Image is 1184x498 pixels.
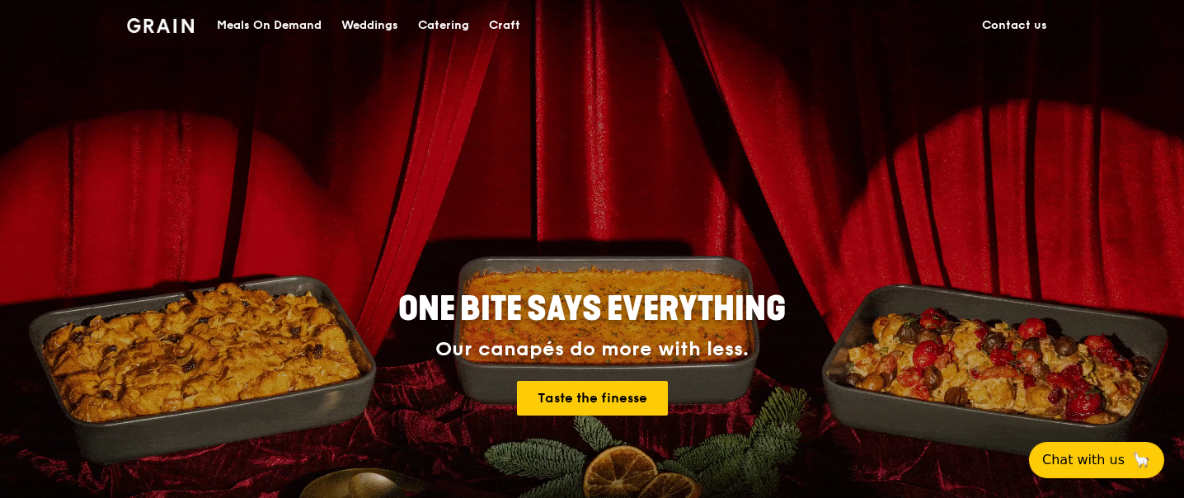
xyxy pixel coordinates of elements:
[217,1,322,50] div: Meals On Demand
[1029,442,1164,478] button: Chat with us🦙
[408,1,479,50] a: Catering
[517,381,668,416] a: Taste the finesse
[418,1,469,50] div: Catering
[398,289,786,329] span: ONE BITE SAYS EVERYTHING
[341,1,398,50] div: Weddings
[331,1,408,50] a: Weddings
[1131,450,1151,470] span: 🦙
[127,18,194,33] img: Grain
[295,338,889,361] div: Our canapés do more with less.
[1042,450,1125,470] span: Chat with us
[479,1,530,50] a: Craft
[972,1,1057,50] a: Contact us
[489,1,520,50] div: Craft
